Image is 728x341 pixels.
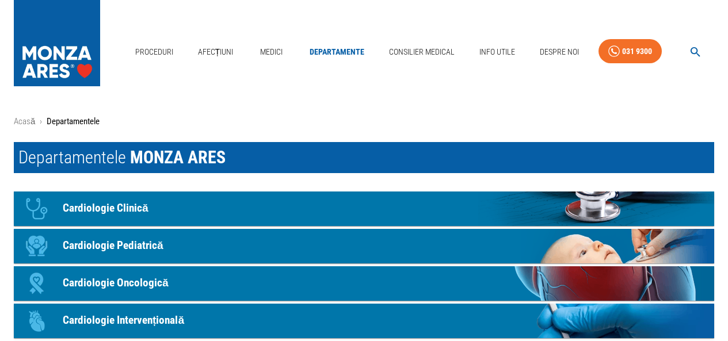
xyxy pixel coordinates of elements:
a: IconCardiologie Clinică [14,191,714,226]
p: Departamentele [47,115,100,128]
div: Icon [20,266,54,301]
a: IconCardiologie Oncologică [14,266,714,301]
p: Cardiologie Pediatrică [63,237,163,254]
p: Cardiologie Intervențională [63,312,184,329]
div: Icon [20,229,54,263]
a: IconCardiologie Intervențională [14,304,714,338]
a: IconCardiologie Pediatrică [14,229,714,263]
a: Consilier Medical [384,40,459,64]
a: Acasă [14,116,35,127]
a: Medici [253,40,290,64]
span: MONZA ARES [130,147,226,167]
a: Proceduri [131,40,178,64]
li: › [40,115,42,128]
a: Afecțiuni [193,40,238,64]
a: Info Utile [475,40,520,64]
nav: breadcrumb [14,115,714,128]
div: 031 9300 [622,44,652,59]
div: Icon [20,304,54,338]
a: 031 9300 [599,39,662,64]
a: Despre Noi [535,40,584,64]
p: Cardiologie Oncologică [63,275,169,292]
div: Icon [20,191,54,226]
p: Cardiologie Clinică [63,200,148,217]
h1: Departamentele [14,142,714,173]
a: Departamente [305,40,369,64]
